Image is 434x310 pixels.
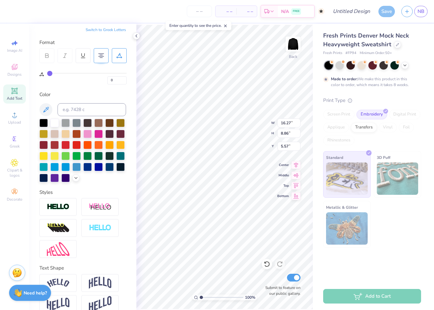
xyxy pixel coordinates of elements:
input: e.g. 7428 c [58,103,126,116]
img: Stroke [47,203,69,211]
img: Back [287,38,300,50]
span: – – [240,8,253,15]
span: Upload [8,120,21,125]
div: Format [39,39,127,46]
span: # FP94 [345,50,356,56]
button: Switch to Greek Letters [86,27,126,32]
span: Middle [277,173,289,178]
span: Add Text [7,96,22,101]
div: Transfers [351,123,377,132]
span: Minimum Order: 50 + [360,50,392,56]
span: Clipart & logos [3,168,26,178]
img: Arch [89,277,111,289]
div: Color [39,91,126,98]
div: Text Shape [39,264,126,272]
span: N/A [281,8,289,15]
div: Applique [323,123,349,132]
img: Shadow [89,203,111,211]
span: NB [418,8,424,15]
span: Designs [7,72,22,77]
span: – – [219,8,232,15]
img: Standard [326,162,368,195]
span: Greek [10,144,20,149]
div: Print Type [323,97,421,104]
div: Vinyl [379,123,397,132]
span: 100 % [245,294,255,300]
div: Digital Print [389,110,420,119]
img: 3D Puff [377,162,418,195]
strong: Made to order: [331,76,358,82]
span: Image AI [7,48,22,53]
span: Metallic & Glitter [326,204,358,211]
a: NB [414,6,428,17]
strong: Need help? [24,290,47,296]
div: Rhinestones [323,136,355,145]
span: 3D Puff [377,154,390,161]
div: Foil [399,123,414,132]
span: Decorate [7,197,22,202]
div: Screen Print [323,110,355,119]
div: We make this product in this color to order, which means it takes 8 weeks. [331,76,410,88]
span: Center [277,163,289,167]
div: Back [289,54,297,60]
span: Bottom [277,194,289,198]
span: FREE [293,9,300,14]
span: Fresh Prints [323,50,342,56]
img: Arc [47,279,69,287]
div: Styles [39,189,126,196]
img: 3d Illusion [47,223,69,233]
div: Embroidery [356,110,387,119]
div: Enter quantity to see the price. [166,21,231,30]
input: Untitled Design [328,5,375,18]
label: Submit to feature on our public gallery. [262,285,301,296]
img: Negative Space [89,224,111,232]
span: Standard [326,154,343,161]
img: Metallic & Glitter [326,212,368,245]
span: Fresh Prints Denver Mock Neck Heavyweight Sweatshirt [323,32,409,48]
input: – – [187,6,212,17]
img: Free Distort [47,242,69,256]
span: Top [277,183,289,188]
